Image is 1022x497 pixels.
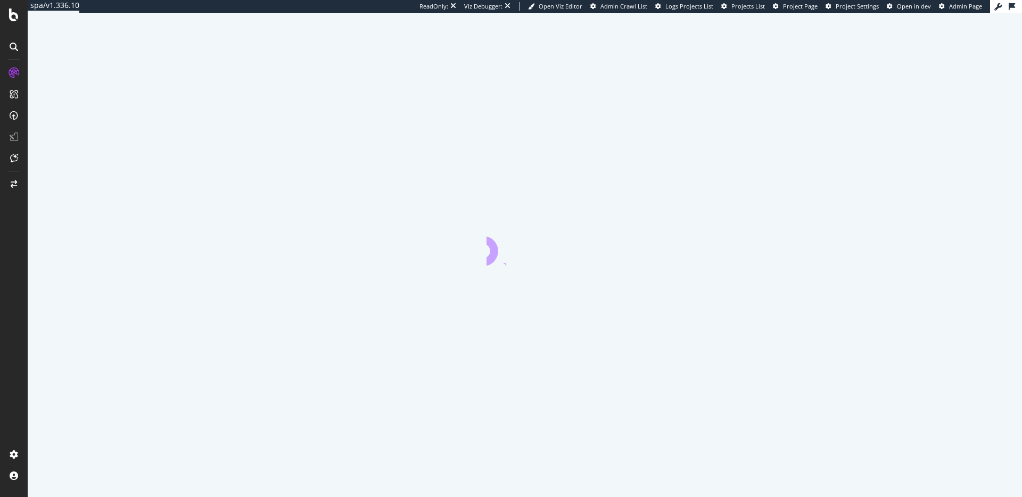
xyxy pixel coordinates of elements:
a: Projects List [721,2,765,11]
div: Viz Debugger: [464,2,502,11]
a: Project Settings [826,2,879,11]
span: Open Viz Editor [539,2,582,10]
a: Admin Crawl List [590,2,647,11]
span: Project Page [783,2,818,10]
a: Admin Page [939,2,982,11]
span: Admin Page [949,2,982,10]
span: Admin Crawl List [600,2,647,10]
span: Projects List [731,2,765,10]
a: Open in dev [887,2,931,11]
span: Project Settings [836,2,879,10]
div: ReadOnly: [419,2,448,11]
div: animation [487,227,563,266]
a: Open Viz Editor [528,2,582,11]
a: Logs Projects List [655,2,713,11]
a: Project Page [773,2,818,11]
span: Logs Projects List [665,2,713,10]
span: Open in dev [897,2,931,10]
